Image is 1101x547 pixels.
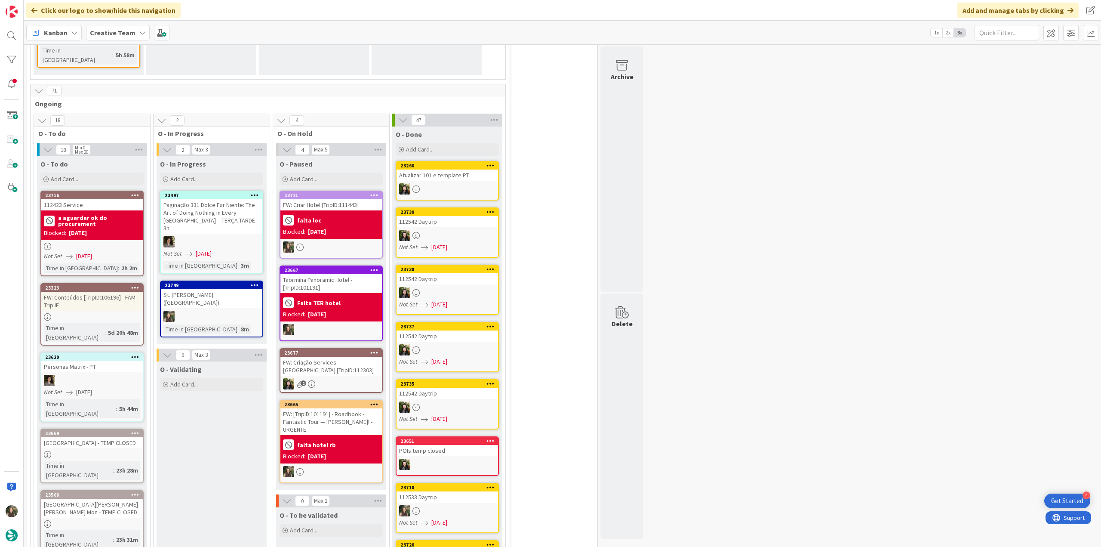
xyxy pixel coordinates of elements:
[44,323,105,342] div: Time in [GEOGRAPHIC_DATA]
[397,459,498,470] div: BC
[175,350,190,360] span: 0
[308,310,326,319] div: [DATE]
[431,300,447,309] span: [DATE]
[237,324,239,334] span: :
[116,404,117,414] span: :
[283,466,294,477] img: IG
[411,115,426,125] span: 47
[611,71,634,82] div: Archive
[396,379,499,430] a: 23735112542 DaytripBCNot Set[DATE]
[280,401,382,435] div: 23665FW: [TripID:101191] - Roadbook - Fantastic Tour — [PERSON_NAME]! - URGENTE
[113,535,114,544] span: :
[954,28,966,37] span: 3x
[397,380,498,388] div: 23735
[400,381,498,387] div: 23735
[400,324,498,330] div: 23737
[41,491,143,518] div: 23568[GEOGRAPHIC_DATA][PERSON_NAME][PERSON_NAME] Mon - TEMP CLOSED
[397,162,498,181] div: 23260Atualizar 101 e template PT
[397,437,498,445] div: 23651
[280,241,382,253] div: IG
[295,496,310,506] span: 0
[284,350,382,356] div: 23677
[975,25,1039,40] input: Quick Filter...
[397,183,498,195] div: BC
[90,28,135,37] b: Creative Team
[50,115,65,126] span: 18
[399,344,410,355] img: BC
[284,192,382,198] div: 23721
[280,160,312,168] span: O - Paused
[957,3,1079,18] div: Add and manage tabs by clicking
[397,484,498,503] div: 23718112533 Daytrip
[280,266,382,293] div: 23667Taormina Panoramic Hotel - [TripID:101191]
[396,207,499,258] a: 23739112542 DaytripBCNot Set[DATE]
[397,380,498,399] div: 23735112542 Daytrip
[396,161,499,201] a: 23260Atualizar 101 e template PTBC
[194,353,208,357] div: Max 3
[41,353,143,372] div: 23620Personas Matrix - PT
[431,414,447,423] span: [DATE]
[175,145,190,155] span: 2
[6,529,18,541] img: avatar
[397,266,498,273] div: 23738
[400,438,498,444] div: 23651
[163,236,175,247] img: MS
[170,380,198,388] span: Add Card...
[397,491,498,503] div: 112533 Daytrip
[942,28,954,37] span: 2x
[431,243,447,252] span: [DATE]
[314,499,327,503] div: Max 2
[41,192,143,210] div: 23716112423 Service
[406,145,434,153] span: Add Card...
[41,192,143,199] div: 23716
[280,349,382,357] div: 23677
[106,328,140,337] div: 5d 20h 48m
[280,274,382,293] div: Taormina Panoramic Hotel - [TripID:101191]
[165,282,262,288] div: 23749
[41,284,143,292] div: 23323
[239,324,251,334] div: 8m
[931,28,942,37] span: 1x
[47,86,62,96] span: 71
[280,266,383,341] a: 23667Taormina Panoramic Hotel - [TripID:101191]Falta TER hotelBlocked:[DATE]IG
[75,145,85,150] div: Min 0
[1083,491,1090,499] div: 4
[280,324,382,335] div: IG
[163,324,237,334] div: Time in [GEOGRAPHIC_DATA]
[114,466,140,475] div: 23h 28m
[45,492,143,498] div: 23568
[314,148,327,152] div: Max 5
[400,485,498,491] div: 23718
[399,243,418,251] i: Not Set
[397,388,498,399] div: 112542 Daytrip
[41,430,143,437] div: 23569
[161,281,262,308] div: 23749St. [PERSON_NAME] ([GEOGRAPHIC_DATA])
[297,217,321,223] b: falta loc
[396,130,422,139] span: O - Done
[397,445,498,456] div: POIs temp closed
[280,401,382,408] div: 23665
[160,191,263,274] a: 23497Paginação 331 Dolce Far Niente: The Art of Doing Nothing in Every [GEOGRAPHIC_DATA] – TERÇA ...
[76,252,92,261] span: [DATE]
[114,535,140,544] div: 23h 31m
[41,430,143,448] div: 23569[GEOGRAPHIC_DATA] - TEMP CLOSED
[283,227,305,236] div: Blocked:
[51,175,78,183] span: Add Card...
[308,452,326,461] div: [DATE]
[280,466,382,477] div: IG
[397,402,498,413] div: BC
[158,129,259,138] span: O - In Progress
[161,289,262,308] div: St. [PERSON_NAME] ([GEOGRAPHIC_DATA])
[40,352,144,422] a: 23620Personas Matrix - PTMSNot Set[DATE]Time in [GEOGRAPHIC_DATA]:5h 44m
[161,192,262,199] div: 23497
[41,284,143,311] div: 23323FW: Conteúdos [TripID:106196] - FAM Trip IE
[41,437,143,448] div: [GEOGRAPHIC_DATA] - TEMP CLOSED
[114,50,137,60] div: 5h 58m
[1044,494,1090,508] div: Open Get Started checklist, remaining modules: 4
[396,322,499,372] a: 23737112542 DaytripBCNot Set[DATE]
[69,229,87,238] div: [DATE]
[37,21,140,68] a: Time in [GEOGRAPHIC_DATA]:5h 58m
[399,183,410,195] img: BC
[40,46,112,65] div: Time in [GEOGRAPHIC_DATA]
[399,415,418,423] i: Not Set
